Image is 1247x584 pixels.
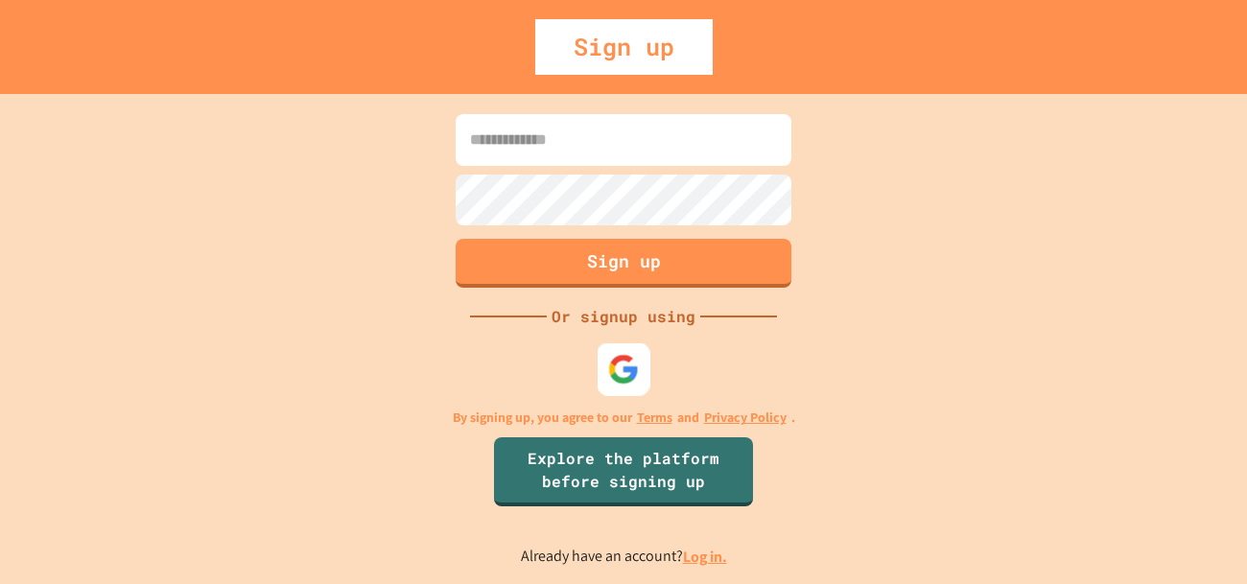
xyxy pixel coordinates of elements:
a: Terms [637,408,672,428]
div: Sign up [535,19,713,75]
div: Or signup using [547,305,700,328]
p: Already have an account? [521,545,727,569]
a: Log in. [683,547,727,567]
a: Explore the platform before signing up [494,437,753,506]
p: By signing up, you agree to our and . [453,408,795,428]
button: Sign up [456,239,791,288]
a: Privacy Policy [704,408,787,428]
img: google-icon.svg [608,354,640,385]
